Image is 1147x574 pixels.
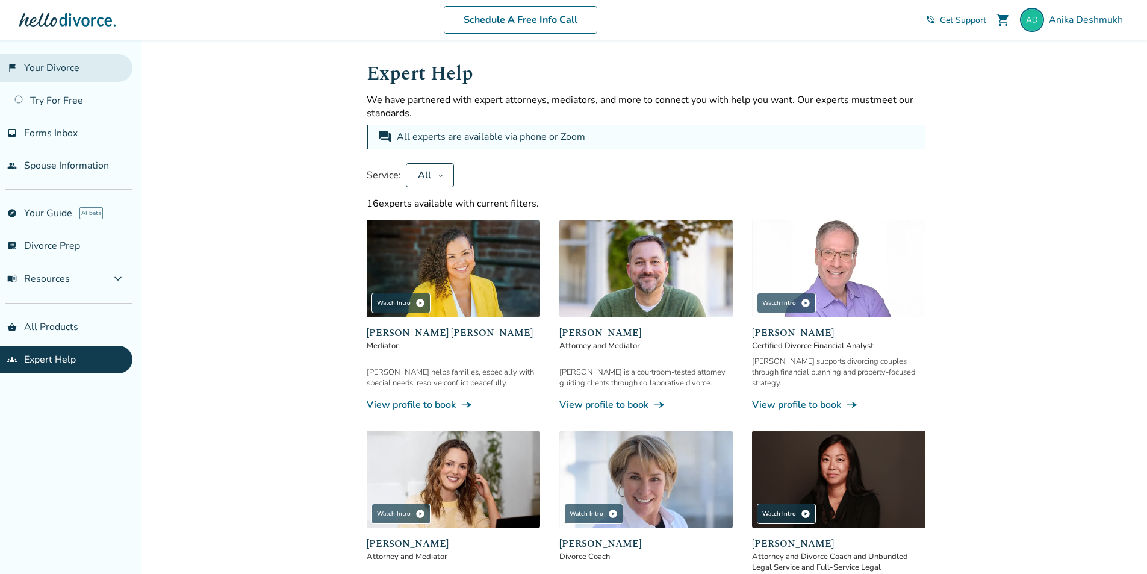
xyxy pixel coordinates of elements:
span: inbox [7,128,17,138]
a: phone_in_talkGet Support [925,14,986,26]
div: [PERSON_NAME] helps families, especially with special needs, resolve conflict peacefully. [367,367,540,388]
div: Watch Intro [564,504,623,524]
span: line_end_arrow_notch [461,399,473,411]
div: Watch Intro [757,293,816,313]
div: All [416,169,433,182]
span: shopping_cart [996,13,1010,27]
span: [PERSON_NAME] [559,537,733,551]
div: Watch Intro [371,504,431,524]
img: Kara Francis [367,431,540,528]
div: All experts are available via phone or Zoom [397,129,588,144]
span: meet our standards. [367,93,913,120]
span: play_circle [608,509,618,519]
span: forum [378,129,392,144]
span: Attorney and Mediator [559,340,733,351]
span: explore [7,208,17,218]
span: list_alt_check [7,241,17,251]
span: flag_2 [7,63,17,73]
img: Claudia Brown Coulter [367,220,540,317]
iframe: Chat Widget [1087,516,1147,574]
img: Jeff Landers [752,220,925,317]
a: View profile to bookline_end_arrow_notch [559,398,733,411]
span: people [7,161,17,170]
button: All [406,163,454,187]
span: AI beta [79,207,103,219]
a: View profile to bookline_end_arrow_notch [752,398,925,411]
span: menu_book [7,274,17,284]
span: Certified Divorce Financial Analyst [752,340,925,351]
span: Anika Deshmukh [1049,13,1128,27]
span: [PERSON_NAME] [559,326,733,340]
span: play_circle [415,298,425,308]
img: Kim Goodman [559,431,733,528]
span: Resources [7,272,70,285]
span: expand_more [111,272,125,286]
span: play_circle [801,509,810,519]
img: anikadeshmukh83@gmail.com [1020,8,1044,32]
span: Divorce Coach [559,551,733,562]
div: Watch Intro [757,504,816,524]
span: [PERSON_NAME] [PERSON_NAME] [367,326,540,340]
h1: Expert Help [367,59,925,89]
span: play_circle [415,509,425,519]
div: [PERSON_NAME] supports divorcing couples through financial planning and property-focused strategy. [752,356,925,388]
span: shopping_basket [7,322,17,332]
a: Schedule A Free Info Call [444,6,597,34]
span: Attorney and Mediator [367,551,540,562]
div: [PERSON_NAME] is a courtroom-tested attorney guiding clients through collaborative divorce. [559,367,733,388]
span: line_end_arrow_notch [846,399,858,411]
span: play_circle [801,298,810,308]
p: We have partnered with expert attorneys, mediators, and more to connect you with help you want. O... [367,93,925,120]
span: Get Support [940,14,986,26]
div: Watch Intro [371,293,431,313]
a: View profile to bookline_end_arrow_notch [367,398,540,411]
span: Service: [367,169,401,182]
img: Neil Forester [559,220,733,317]
img: Ruth Chung [752,431,925,528]
span: [PERSON_NAME] [752,537,925,551]
span: Mediator [367,340,540,351]
span: Forms Inbox [24,126,78,140]
span: groups [7,355,17,364]
span: [PERSON_NAME] [752,326,925,340]
div: 16 experts available with current filters. [367,197,925,210]
span: phone_in_talk [925,15,935,25]
span: line_end_arrow_notch [653,399,665,411]
span: [PERSON_NAME] [367,537,540,551]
